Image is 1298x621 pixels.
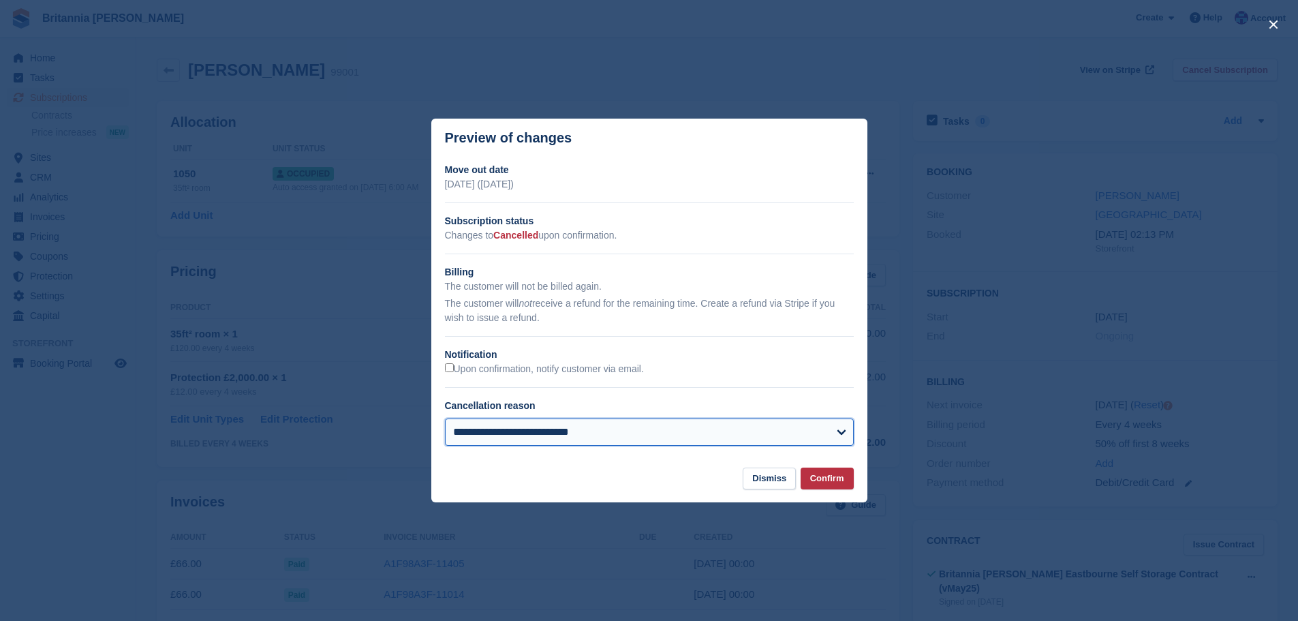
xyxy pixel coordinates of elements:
[445,228,854,243] p: Changes to upon confirmation.
[445,163,854,177] h2: Move out date
[445,348,854,362] h2: Notification
[445,363,454,372] input: Upon confirmation, notify customer via email.
[801,468,854,490] button: Confirm
[493,230,538,241] span: Cancelled
[445,130,572,146] p: Preview of changes
[445,363,644,376] label: Upon confirmation, notify customer via email.
[445,297,854,325] p: The customer will receive a refund for the remaining time. Create a refund via Stripe if you wish...
[445,177,854,192] p: [DATE] ([DATE])
[1263,14,1284,35] button: close
[445,400,536,411] label: Cancellation reason
[445,279,854,294] p: The customer will not be billed again.
[445,214,854,228] h2: Subscription status
[743,468,796,490] button: Dismiss
[519,298,531,309] em: not
[445,265,854,279] h2: Billing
